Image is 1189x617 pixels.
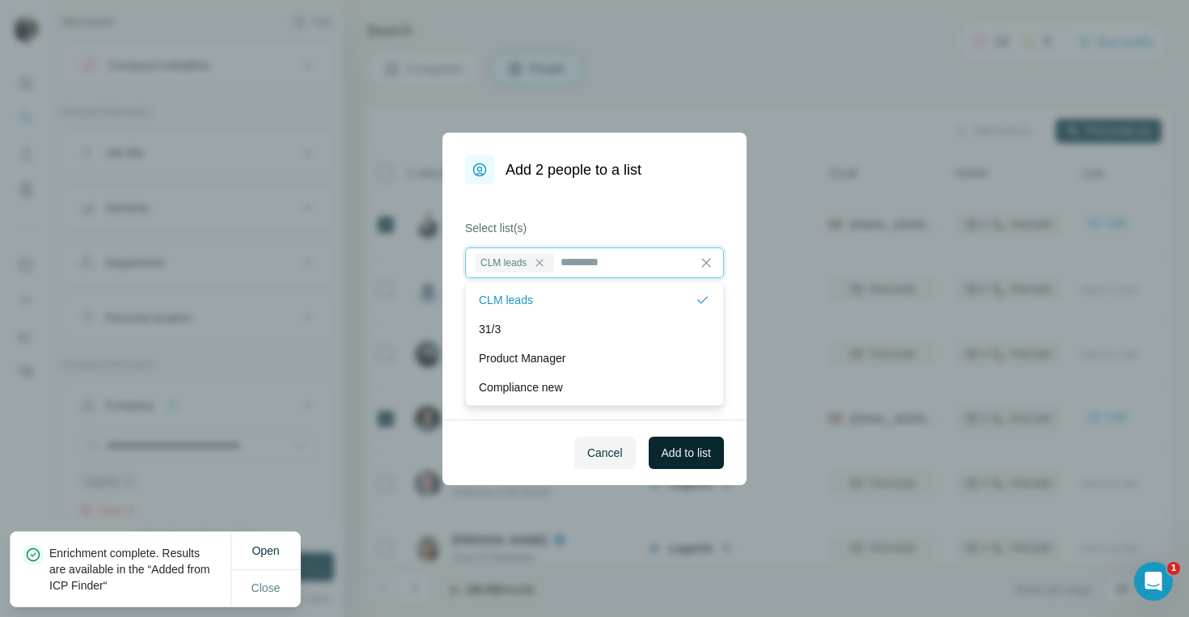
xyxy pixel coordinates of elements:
[649,437,724,469] button: Add to list
[252,580,281,596] span: Close
[240,536,290,565] button: Open
[479,379,563,395] p: Compliance new
[1134,562,1173,601] iframe: Intercom live chat
[1167,562,1180,575] span: 1
[662,445,711,461] span: Add to list
[465,220,724,236] label: Select list(s)
[49,545,231,594] p: Enrichment complete. Results are available in the “Added from ICP Finder“
[574,437,636,469] button: Cancel
[587,445,623,461] span: Cancel
[506,158,641,181] h1: Add 2 people to a list
[476,253,554,273] div: CLM leads
[240,573,292,602] button: Close
[479,292,533,308] p: CLM leads
[252,544,279,557] span: Open
[479,350,565,366] p: Product Manager
[479,321,501,337] p: 31/3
